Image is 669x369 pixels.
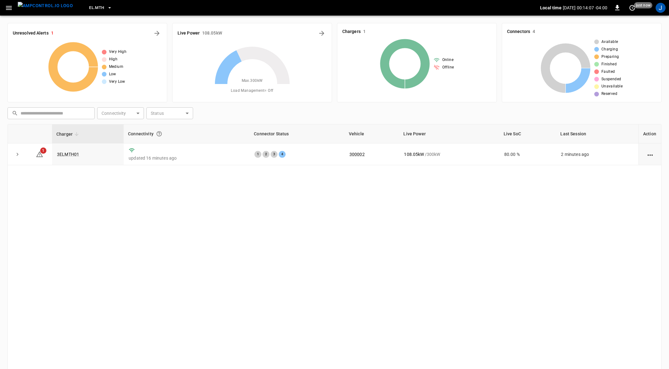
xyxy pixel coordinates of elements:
[129,155,244,161] p: updated 16 minutes ago
[349,152,365,157] a: 300002
[563,5,607,11] p: [DATE] 00:14:07 -04:00
[40,147,46,154] span: 1
[13,150,22,159] button: expand row
[249,124,344,143] th: Connector Status
[87,2,115,14] button: EL.MTH
[404,151,494,157] div: / 300 kW
[601,46,618,53] span: Charging
[399,124,499,143] th: Live Power
[499,143,556,165] td: 80.00 %
[56,130,81,138] span: Charger
[601,76,621,82] span: Suspended
[89,4,104,12] span: EL.MTH
[656,3,666,13] div: profile-icon
[556,143,638,165] td: 2 minutes ago
[13,30,49,37] h6: Unresolved Alerts
[404,151,424,157] p: 108.05 kW
[442,64,454,71] span: Offline
[601,69,615,75] span: Faulted
[342,28,361,35] h6: Chargers
[507,28,530,35] h6: Connectors
[178,30,200,37] h6: Live Power
[601,61,617,68] span: Finished
[499,124,556,143] th: Live SoC
[109,79,125,85] span: Very Low
[202,30,222,37] h6: 108.05 kW
[36,151,43,156] a: 1
[533,28,535,35] h6: 4
[254,151,261,158] div: 1
[57,152,79,157] a: 3ELMTH01
[51,30,54,37] h6: 1
[638,124,661,143] th: Action
[601,91,617,97] span: Reserved
[627,3,637,13] button: set refresh interval
[154,128,165,139] button: Connection between the charger and our software.
[109,64,123,70] span: Medium
[344,124,399,143] th: Vehicle
[317,28,327,38] button: Energy Overview
[109,56,118,63] span: High
[109,71,116,77] span: Low
[540,5,562,11] p: Local time
[601,54,619,60] span: Preparing
[601,83,623,90] span: Unavailable
[18,2,73,10] img: ampcontrol.io logo
[263,151,269,158] div: 2
[646,151,654,157] div: action cell options
[279,151,286,158] div: 4
[231,88,273,94] span: Load Management = Off
[442,57,453,63] span: Online
[109,49,127,55] span: Very High
[152,28,162,38] button: All Alerts
[601,39,618,45] span: Available
[242,78,263,84] span: Max. 300 kW
[556,124,638,143] th: Last Session
[128,128,245,139] div: Connectivity
[363,28,366,35] h6: 1
[634,2,652,8] span: just now
[271,151,278,158] div: 3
